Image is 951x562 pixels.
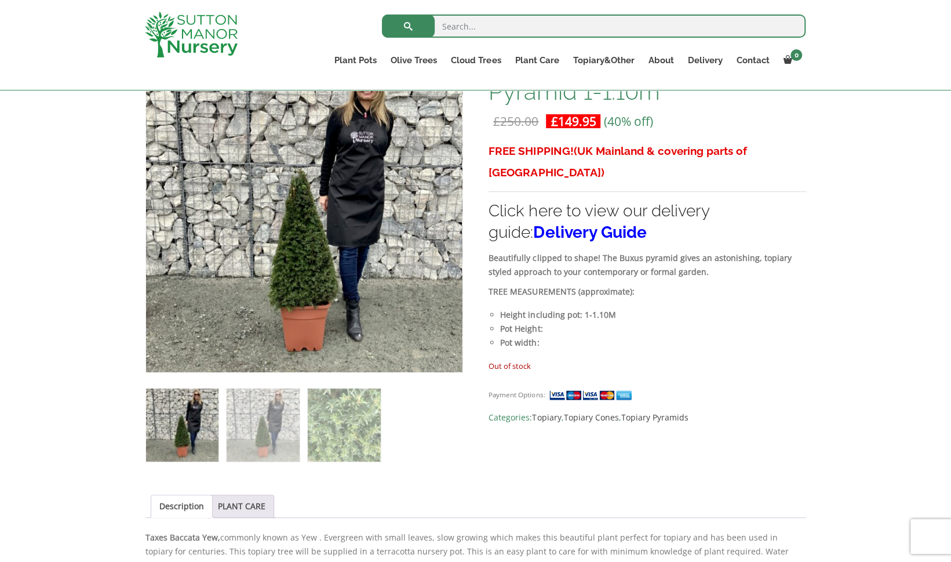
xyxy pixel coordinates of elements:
strong: TREE MEASUREMENTS (approximate): [489,286,634,297]
a: Topiary [532,412,561,423]
a: Plant Care [508,52,566,68]
img: Taxus Baccata Yew Egyptian Pyramid 1-1.10m [146,389,218,461]
strong: Pot width: [500,337,539,348]
span: 0 [790,49,802,61]
bdi: 149.95 [551,113,596,129]
span: (UK Mainland & covering parts of [GEOGRAPHIC_DATA]) [489,144,746,179]
p: Out of stock [489,359,806,373]
img: Taxus Baccata Yew Egyptian Pyramid 1-1.10m - Image 3 [308,389,380,461]
a: Topiary Pyramids [621,412,688,423]
strong: Height including pot: 1-1.10M [500,309,615,320]
span: £ [493,113,500,129]
span: (40% off) [603,113,653,129]
h1: Taxus Baccata Yew Egyptian Pyramid 1-1.10m [489,55,806,104]
a: Topiary Cones [563,412,618,423]
strong: Beautifully clipped to shape! The Buxus pyramid gives an astonishing, topiary styled approach to ... [489,252,791,277]
img: payment supported [549,389,636,401]
a: Delivery [680,52,729,68]
span: Categories: , , [489,411,806,425]
small: Payment Options: [489,390,545,399]
a: Olive Trees [384,52,444,68]
a: PLANT CARE [218,495,265,517]
a: Delivery Guide [533,223,646,242]
bdi: 250.00 [493,113,538,129]
a: Description [159,495,204,517]
input: Search... [382,14,806,38]
strong: Taxes Baccata Yew, [145,532,220,543]
a: Contact [729,52,776,68]
a: 0 [776,52,806,68]
a: Topiary&Other [566,52,641,68]
a: Plant Pots [327,52,384,68]
h3: Click here to view our delivery guide: [489,200,806,243]
span: £ [551,113,558,129]
img: Taxus Baccata Yew Egyptian Pyramid 1-1.10m - Image 2 [227,389,299,461]
strong: Pot Height: [500,323,542,334]
a: Cloud Trees [444,52,508,68]
a: About [641,52,680,68]
h3: FREE SHIPPING! [489,140,806,183]
img: logo [145,12,238,57]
